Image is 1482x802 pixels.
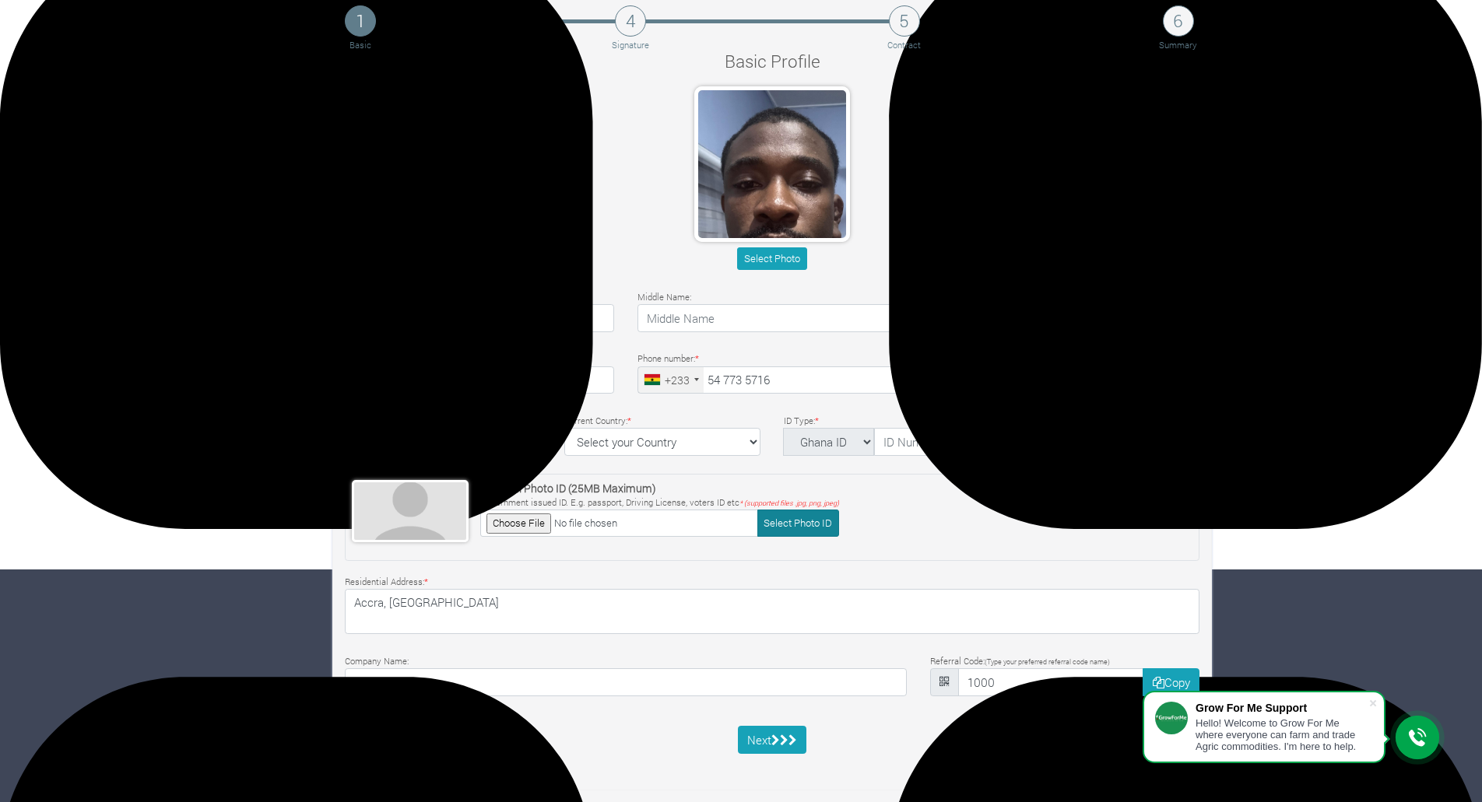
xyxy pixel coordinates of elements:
p: Contract [887,39,921,52]
h4: 6 [1163,5,1194,37]
button: Copy [1143,668,1199,696]
h4: 1 [345,5,376,37]
p: Basic [347,39,374,52]
div: +233 [665,372,690,388]
a: 1 Basic [345,5,376,52]
div: Hello! Welcome to Grow For Me where everyone can farm and trade Agric commodities. I'm here to help. [1196,717,1368,752]
p: Signature [612,39,649,52]
div: Ghana (Gaana): +233 [638,367,704,394]
button: Select Photo ID [757,510,839,537]
div: Grow For Me Support [1196,702,1368,714]
h4: 4 [615,5,646,37]
p: Summary [1159,39,1197,52]
h4: 5 [889,5,920,37]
